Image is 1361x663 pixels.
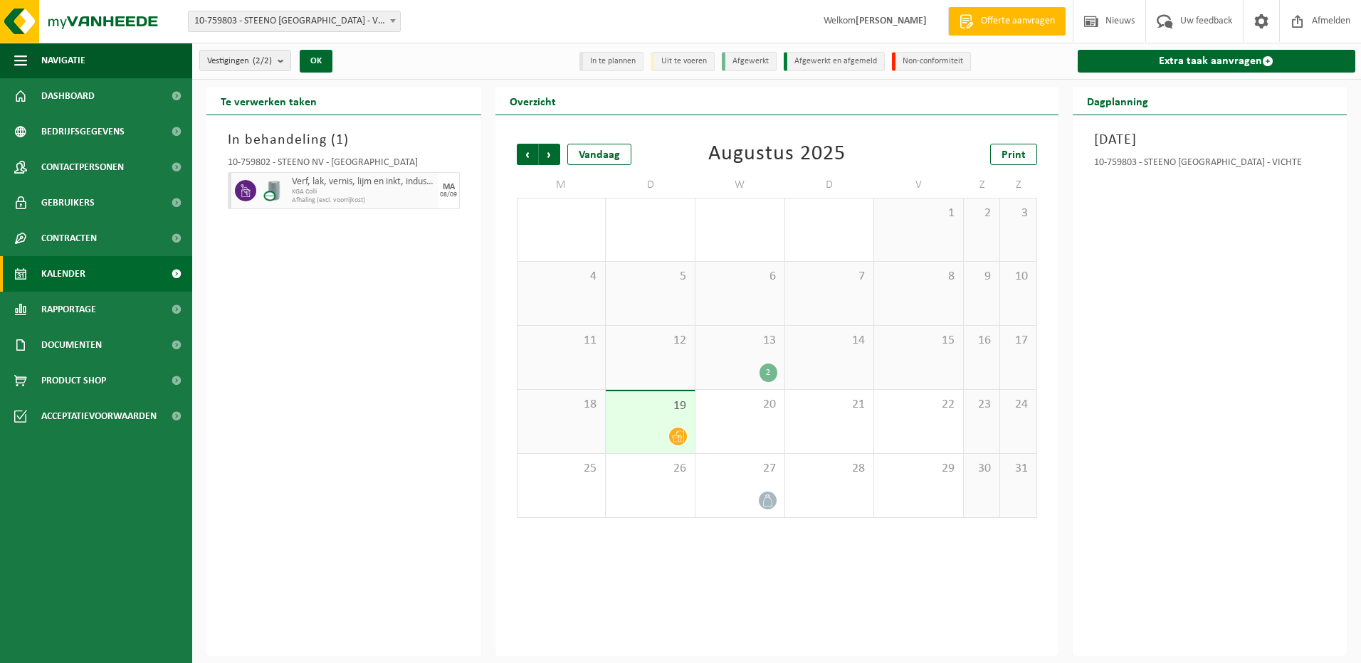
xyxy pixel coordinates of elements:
span: Kalender [41,256,85,292]
span: Gebruikers [41,185,95,221]
span: 6 [703,269,777,285]
li: Afgewerkt en afgemeld [784,52,885,71]
div: Augustus 2025 [708,144,846,165]
a: Print [990,144,1037,165]
h2: Dagplanning [1073,87,1162,115]
span: Print [1002,149,1026,161]
span: Afhaling (excl. voorrijkost) [292,196,435,205]
span: 23 [971,397,992,413]
span: Contracten [41,221,97,256]
count: (2/2) [253,56,272,65]
img: LP-LD-00200-CU [263,180,285,201]
button: OK [300,50,332,73]
div: MA [443,183,455,191]
strong: [PERSON_NAME] [856,16,927,26]
li: Non-conformiteit [892,52,971,71]
span: Navigatie [41,43,85,78]
a: Offerte aanvragen [948,7,1066,36]
h2: Te verwerken taken [206,87,331,115]
li: Uit te voeren [651,52,715,71]
td: Z [964,172,1000,198]
div: 2 [760,364,777,382]
span: 16 [971,333,992,349]
span: 27 [703,461,777,477]
td: D [785,172,875,198]
div: 10-759803 - STEENO [GEOGRAPHIC_DATA] - VICHTE [1094,158,1326,172]
span: Vestigingen [207,51,272,72]
li: Afgewerkt [722,52,777,71]
span: 26 [613,461,688,477]
span: 20 [703,397,777,413]
span: 5 [613,269,688,285]
span: 29 [881,461,956,477]
span: 22 [881,397,956,413]
span: 24 [1007,397,1029,413]
span: 8 [881,269,956,285]
span: 18 [525,397,599,413]
td: V [874,172,964,198]
h3: [DATE] [1094,129,1326,151]
span: 15 [881,333,956,349]
span: Product Shop [41,363,106,398]
div: Vandaag [567,144,631,165]
span: 9 [971,269,992,285]
span: 30 [971,461,992,477]
span: 25 [525,461,599,477]
span: Verf, lak, vernis, lijm en inkt, industrieel in 200lt-vat [292,176,435,188]
button: Vestigingen(2/2) [199,50,291,71]
span: KGA Colli [292,188,435,196]
div: 10-759802 - STEENO NV - [GEOGRAPHIC_DATA] [228,158,460,172]
td: D [606,172,695,198]
span: Contactpersonen [41,149,124,185]
span: 4 [525,269,599,285]
span: Volgende [539,144,560,165]
h2: Overzicht [495,87,570,115]
span: 1 [881,206,956,221]
span: Bedrijfsgegevens [41,114,125,149]
li: In te plannen [579,52,643,71]
span: Offerte aanvragen [977,14,1058,28]
span: 10-759803 - STEENO NV - VICHTE [188,11,401,32]
span: 17 [1007,333,1029,349]
span: 19 [613,398,688,414]
span: 12 [613,333,688,349]
span: Rapportage [41,292,96,327]
div: 08/09 [440,191,457,198]
td: W [695,172,785,198]
span: 13 [703,333,777,349]
h3: In behandeling ( ) [228,129,460,151]
span: Documenten [41,327,102,363]
span: Acceptatievoorwaarden [41,398,157,434]
span: 14 [792,333,867,349]
span: 31 [1007,461,1029,477]
span: Dashboard [41,78,95,114]
span: 10-759803 - STEENO NV - VICHTE [189,11,400,31]
span: 3 [1007,206,1029,221]
a: Extra taak aanvragen [1078,50,1356,73]
td: M [517,172,606,198]
span: 2 [971,206,992,221]
td: Z [1000,172,1036,198]
span: 10 [1007,269,1029,285]
span: Vorige [517,144,538,165]
span: 11 [525,333,599,349]
span: 28 [792,461,867,477]
span: 7 [792,269,867,285]
span: 1 [336,133,344,147]
span: 21 [792,397,867,413]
